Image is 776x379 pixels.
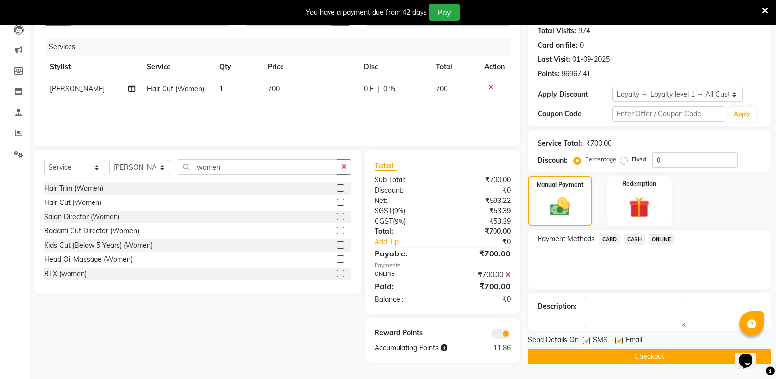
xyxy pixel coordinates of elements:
label: Fixed [632,155,646,164]
th: Service [141,56,213,78]
div: ₹0 [455,237,518,247]
div: Payments [375,261,511,270]
label: Percentage [585,155,616,164]
div: Kids Cut (Below 5 Years) (Women) [44,240,153,251]
span: SGST [375,206,392,215]
div: Total Visits: [538,26,576,36]
div: ₹0 [443,185,518,196]
div: Discount: [538,155,568,166]
div: ₹700.00 [443,248,518,259]
button: Checkout [528,349,771,364]
a: Add Tip [367,237,455,247]
div: Payable: [367,248,443,259]
th: Action [478,56,511,78]
div: ( ) [367,216,443,227]
span: Email [626,335,642,347]
th: Price [262,56,358,78]
span: Payment Methods [538,234,595,244]
span: Hair Cut (Women) [147,84,204,93]
div: Service Total: [538,138,582,149]
span: 700 [268,84,280,93]
div: Salon Director (Women) [44,212,119,222]
div: Badami Cut Director (Women) [44,226,139,236]
div: Hair Trim (Women) [44,183,103,194]
span: 0 % [383,84,395,94]
div: ₹53.39 [443,216,518,227]
button: Apply [728,107,756,122]
iframe: chat widget [735,340,766,369]
th: Total [430,56,478,78]
span: CASH [624,234,645,245]
span: Send Details On [528,335,579,347]
span: SMS [593,335,608,347]
div: ( ) [367,206,443,216]
div: ₹700.00 [443,280,518,292]
label: Manual Payment [537,180,584,189]
div: Balance : [367,294,443,304]
div: ₹53.39 [443,206,518,216]
div: ₹0 [443,294,518,304]
div: Hair Cut (Women) [44,198,101,208]
div: Card on file: [538,40,578,51]
div: Services [45,38,518,56]
div: ₹700.00 [443,227,518,237]
input: Enter Offer / Coupon Code [612,106,724,122]
span: [PERSON_NAME] [50,84,105,93]
div: 0 [580,40,584,51]
div: Sub Total: [367,175,443,185]
img: _gift.svg [622,194,656,220]
div: ONLINE [367,270,443,280]
div: Last Visit: [538,54,570,65]
span: CGST [375,217,393,226]
input: Search or Scan [178,159,337,175]
div: ₹593.22 [443,196,518,206]
div: Apply Discount [538,89,612,100]
div: Description: [538,302,577,312]
div: 96967.41 [562,69,590,79]
div: 11.86 [480,343,518,353]
button: Pay [429,4,460,21]
div: 974 [578,26,590,36]
span: CARD [599,234,620,245]
div: ₹700.00 [586,138,611,149]
div: Accumulating Points [367,343,480,353]
div: You have a payment due from 42 days [306,7,427,18]
div: Total: [367,227,443,237]
th: Qty [213,56,262,78]
div: Points: [538,69,560,79]
div: Coupon Code [538,109,612,119]
div: Paid: [367,280,443,292]
div: Reward Points [367,328,443,339]
span: Total [375,160,397,171]
div: Discount: [367,185,443,196]
th: Stylist [44,56,141,78]
img: _cash.svg [544,195,576,218]
div: 01-09-2025 [572,54,610,65]
label: Redemption [622,179,656,188]
span: ONLINE [649,234,674,245]
th: Disc [358,56,430,78]
span: | [377,84,379,94]
span: 1 [219,84,223,93]
span: 9% [394,207,403,215]
span: 0 F [364,84,374,94]
div: ₹700.00 [443,175,518,185]
div: ₹700.00 [443,270,518,280]
span: 9% [395,217,404,225]
div: Head Oil Massage (Women) [44,254,133,265]
div: BTX (women) [44,269,87,279]
span: 700 [436,84,447,93]
div: Net: [367,196,443,206]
